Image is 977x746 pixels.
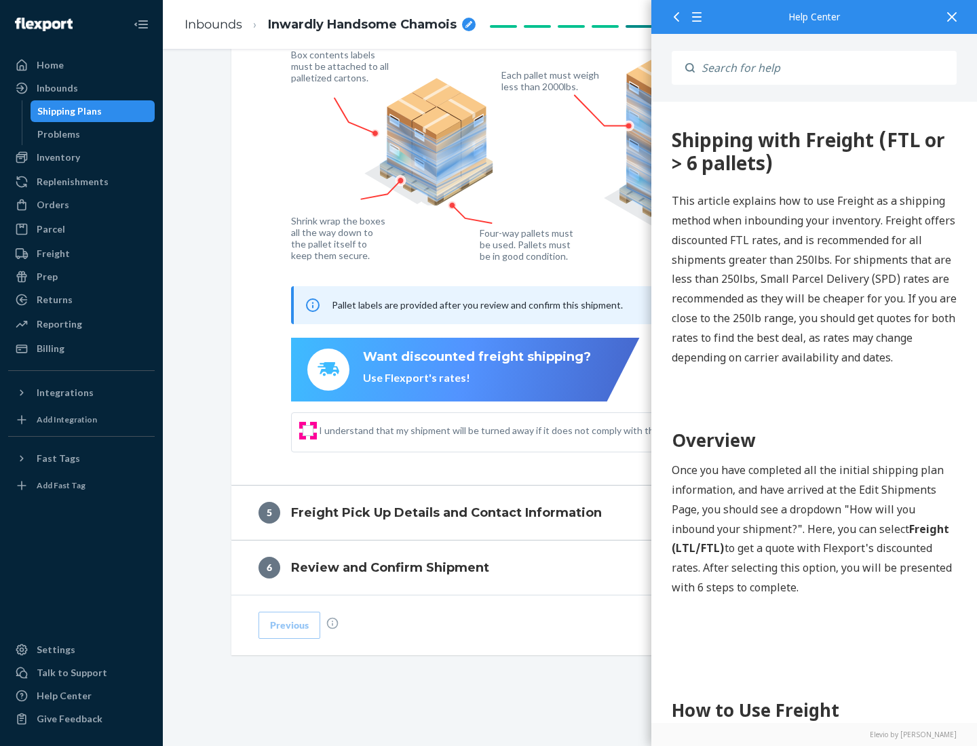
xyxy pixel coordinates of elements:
a: Shipping Plans [31,100,155,122]
div: Talk to Support [37,666,107,680]
a: Replenishments [8,171,155,193]
a: Reporting [8,313,155,335]
a: Add Fast Tag [8,475,155,496]
div: Use Flexport's rates! [363,370,591,386]
div: Help Center [37,689,92,703]
a: Freight [8,243,155,264]
div: Help Center [672,12,957,22]
ol: breadcrumbs [174,5,486,45]
a: Prep [8,266,155,288]
div: Billing [37,342,64,355]
button: Previous [258,612,320,639]
div: Prep [37,270,58,283]
div: Fast Tags [37,452,80,465]
span: I understand that my shipment will be turned away if it does not comply with the above guidelines. [319,424,839,437]
div: Give Feedback [37,712,102,726]
div: Returns [37,293,73,307]
div: Shipping Plans [37,104,102,118]
h2: Step 1: Boxes and Labels [20,635,305,660]
h4: Review and Confirm Shipment [291,559,489,576]
p: This article explains how to use Freight as a shipping method when inbounding your inventory. Fre... [20,90,305,265]
a: Elevio by [PERSON_NAME] [672,730,957,739]
a: Billing [8,338,155,359]
div: Add Integration [37,414,97,425]
a: Home [8,54,155,76]
a: Inventory [8,146,155,168]
button: 6Review and Confirm Shipment [231,541,910,595]
div: Orders [37,198,69,212]
figcaption: Shrink wrap the boxes all the way down to the pallet itself to keep them secure. [291,215,388,261]
div: Reporting [37,317,82,331]
button: Integrations [8,382,155,404]
span: Pallet labels are provided after you review and confirm this shipment. [332,299,623,311]
a: Orders [8,194,155,216]
p: Once you have completed all the initial shipping plan information, and have arrived at the Edit S... [20,359,305,496]
figcaption: Each pallet must weigh less than 2000lbs. [501,69,602,92]
a: Returns [8,289,155,311]
span: Chat [32,9,60,22]
input: Search [695,51,957,85]
div: Settings [37,643,75,656]
div: Parcel [37,222,65,236]
button: Fast Tags [8,448,155,469]
a: Parcel [8,218,155,240]
a: Help Center [8,685,155,707]
figcaption: Box contents labels must be attached to all palletized cartons. [291,49,392,83]
input: I understand that my shipment will be turned away if it does not comply with the above guidelines. [303,425,313,436]
h1: Overview [20,326,305,352]
a: Inbounds [8,77,155,99]
img: Flexport logo [15,18,73,31]
a: Problems [31,123,155,145]
div: 6 [258,557,280,578]
button: Give Feedback [8,708,155,730]
figcaption: Four-way pallets must be used. Pallets must be in good condition. [480,227,574,262]
div: Home [37,58,64,72]
a: Inbounds [185,17,242,32]
a: Add Integration [8,409,155,431]
button: Close Navigation [128,11,155,38]
div: 5 [258,502,280,524]
div: Add Fast Tag [37,479,85,491]
div: Inventory [37,151,80,164]
h1: How to Use Freight [20,595,305,622]
div: Inbounds [37,81,78,95]
span: Inwardly Handsome Chamois [268,16,457,34]
div: Replenishments [37,175,109,189]
div: Problems [37,127,80,141]
button: 5Freight Pick Up Details and Contact Information [231,486,910,540]
div: Integrations [37,386,94,399]
a: Settings [8,639,155,661]
div: Freight [37,247,70,260]
div: 360 Shipping with Freight (FTL or > 6 pallets) [20,27,305,73]
button: Talk to Support [8,662,155,684]
div: Want discounted freight shipping? [363,349,591,366]
h4: Freight Pick Up Details and Contact Information [291,504,602,522]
